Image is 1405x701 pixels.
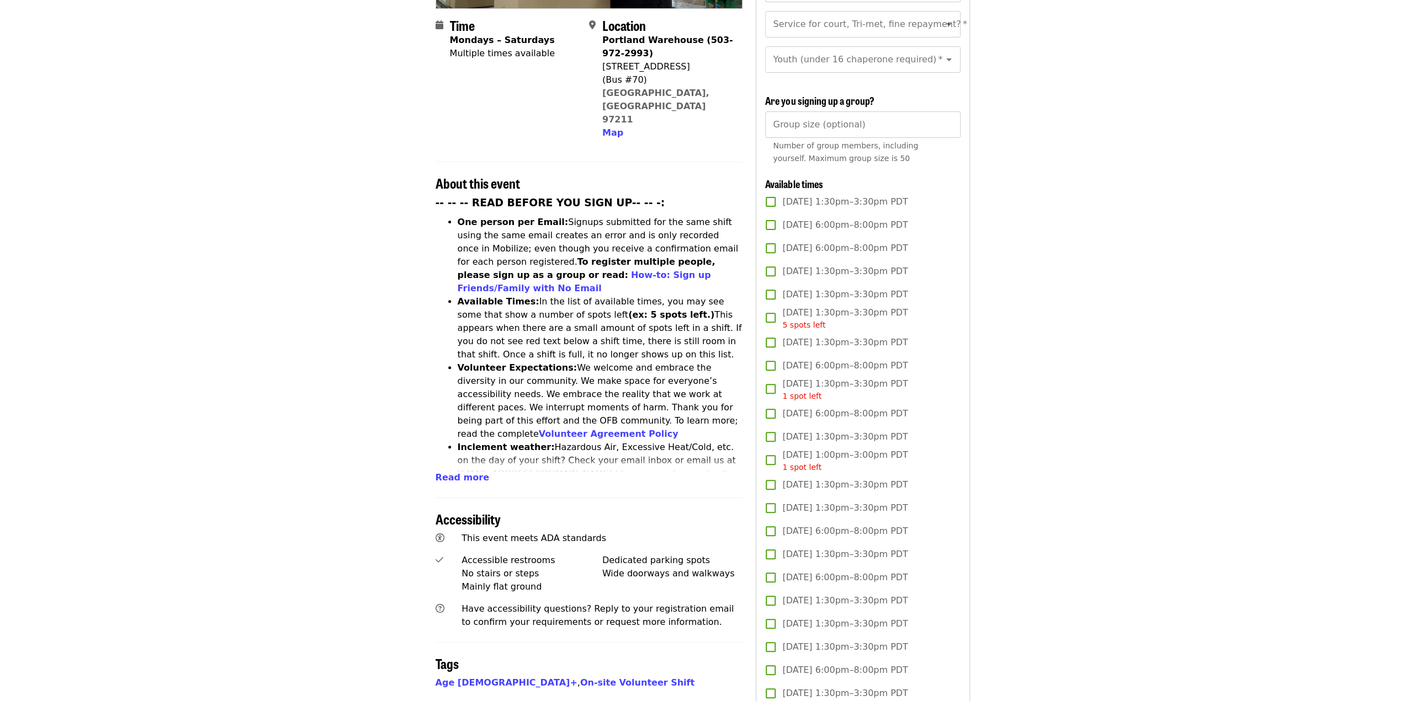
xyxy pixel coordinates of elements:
span: [DATE] 1:00pm–3:00pm PDT [782,448,908,473]
button: Open [941,52,957,67]
div: Wide doorways and walkways [602,567,743,580]
span: [DATE] 6:00pm–8:00pm PDT [782,242,908,255]
li: We welcome and embrace the diversity in our community. We make space for everyone’s accessibility... [458,361,743,441]
span: , [436,677,580,688]
button: Read more [436,471,489,484]
li: In the list of available times, you may see some that show a number of spots left This appears wh... [458,295,743,361]
div: Multiple times available [450,47,555,60]
span: 1 spot left [782,392,821,400]
strong: (ex: 5 spots left.) [628,309,714,320]
input: [object Object] [765,111,960,138]
span: [DATE] 1:30pm–3:30pm PDT [782,478,908,491]
a: On-site Volunteer Shift [580,677,694,688]
strong: Portland Warehouse (503-972-2993) [602,35,733,58]
div: Mainly flat ground [462,580,602,593]
a: [GEOGRAPHIC_DATA], [GEOGRAPHIC_DATA] 97211 [602,88,709,125]
span: [DATE] 1:30pm–3:30pm PDT [782,594,908,607]
span: About this event [436,173,520,192]
span: [DATE] 1:30pm–3:30pm PDT [782,377,908,402]
span: 1 spot left [782,463,821,472]
div: [STREET_ADDRESS] [602,60,734,73]
span: [DATE] 6:00pm–8:00pm PDT [782,218,908,232]
span: [DATE] 6:00pm–8:00pm PDT [782,663,908,677]
span: Number of group members, including yourself. Maximum group size is 50 [773,141,918,163]
i: universal-access icon [436,533,444,543]
span: Location [602,15,646,35]
li: Signups submitted for the same shift using the same email creates an error and is only recorded o... [458,216,743,295]
span: [DATE] 1:30pm–3:30pm PDT [782,640,908,654]
i: map-marker-alt icon [589,20,596,30]
strong: To register multiple people, please sign up as a group or read: [458,256,715,280]
span: [DATE] 6:00pm–8:00pm PDT [782,359,908,372]
strong: Available Times: [458,296,539,307]
span: [DATE] 1:30pm–3:30pm PDT [782,336,908,349]
div: No stairs or steps [462,567,602,580]
span: [DATE] 6:00pm–8:00pm PDT [782,525,908,538]
i: question-circle icon [436,603,444,614]
div: Accessible restrooms [462,554,602,567]
a: Age [DEMOGRAPHIC_DATA]+ [436,677,577,688]
div: (Bus #70) [602,73,734,87]
button: Open [941,17,957,32]
span: This event meets ADA standards [462,533,606,543]
span: [DATE] 1:30pm–3:30pm PDT [782,617,908,630]
i: calendar icon [436,20,443,30]
strong: Inclement weather: [458,442,555,452]
a: Volunteer Agreement Policy [539,429,678,439]
div: Dedicated parking spots [602,554,743,567]
strong: Volunteer Expectations: [458,362,577,373]
span: Available times [765,176,823,191]
span: [DATE] 1:30pm–3:30pm PDT [782,501,908,515]
span: Tags [436,654,459,673]
span: [DATE] 1:30pm–3:30pm PDT [782,306,908,331]
span: Time [450,15,475,35]
span: Read more [436,472,489,483]
span: [DATE] 1:30pm–3:30pm PDT [782,687,908,700]
span: Map [602,127,623,138]
span: [DATE] 6:00pm–8:00pm PDT [782,407,908,420]
strong: Mondays – Saturdays [450,35,555,45]
button: Map [602,126,623,140]
li: Hazardous Air, Excessive Heat/Cold, etc. on the day of your shift? Check your email inbox or emai... [458,441,743,507]
span: [DATE] 1:30pm–3:30pm PDT [782,265,908,278]
span: [DATE] 1:30pm–3:30pm PDT [782,430,908,443]
span: [DATE] 1:30pm–3:30pm PDT [782,288,908,301]
span: Are you signing up a group? [765,93,874,108]
span: [DATE] 1:30pm–3:30pm PDT [782,195,908,208]
strong: -- -- -- READ BEFORE YOU SIGN UP-- -- -: [436,197,665,208]
strong: One person per Email: [458,217,569,227]
span: Accessibility [436,509,501,528]
span: [DATE] 1:30pm–3:30pm PDT [782,548,908,561]
span: Have accessibility questions? Reply to your registration email to confirm your requirements or re... [462,603,734,627]
span: 5 spots left [782,320,825,329]
i: check icon [436,555,443,565]
span: [DATE] 6:00pm–8:00pm PDT [782,571,908,584]
a: How-to: Sign up Friends/Family with No Email [458,270,711,293]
